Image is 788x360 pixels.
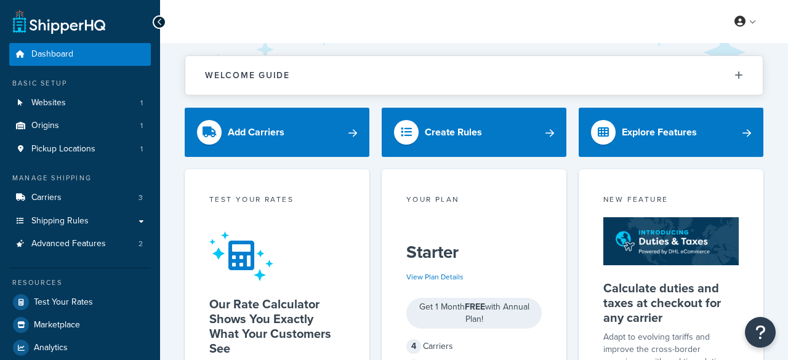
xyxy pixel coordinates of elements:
a: Pickup Locations1 [9,138,151,161]
div: Create Rules [425,124,482,141]
li: Websites [9,92,151,114]
a: Origins1 [9,114,151,137]
h2: Welcome Guide [205,71,290,80]
li: Advanced Features [9,233,151,255]
h5: Calculate duties and taxes at checkout for any carrier [603,281,739,325]
a: View Plan Details [406,271,464,282]
span: 1 [140,144,143,154]
div: Get 1 Month with Annual Plan! [406,298,542,329]
span: 4 [406,339,421,354]
a: Dashboard [9,43,151,66]
span: Shipping Rules [31,216,89,226]
div: Manage Shipping [9,173,151,183]
a: Add Carriers [185,108,369,157]
span: Carriers [31,193,62,203]
span: 3 [139,193,143,203]
span: Analytics [34,343,68,353]
div: Carriers [406,338,542,355]
div: New Feature [603,194,739,208]
div: Add Carriers [228,124,284,141]
div: Test your rates [209,194,345,208]
h5: Starter [406,242,542,262]
div: Your Plan [406,194,542,208]
li: Carriers [9,186,151,209]
button: Welcome Guide [185,56,763,95]
span: 1 [140,121,143,131]
li: Origins [9,114,151,137]
span: 2 [139,239,143,249]
strong: FREE [465,300,485,313]
span: Test Your Rates [34,297,93,308]
li: Pickup Locations [9,138,151,161]
h5: Our Rate Calculator Shows You Exactly What Your Customers See [209,297,345,356]
span: Advanced Features [31,239,106,249]
a: Shipping Rules [9,210,151,233]
a: Explore Features [579,108,763,157]
span: Marketplace [34,320,80,330]
span: Websites [31,98,66,108]
a: Marketplace [9,314,151,336]
button: Open Resource Center [745,317,776,348]
div: Explore Features [622,124,697,141]
a: Websites1 [9,92,151,114]
div: Resources [9,278,151,288]
a: Advanced Features2 [9,233,151,255]
a: Create Rules [382,108,566,157]
div: Basic Setup [9,78,151,89]
span: Origins [31,121,59,131]
span: Pickup Locations [31,144,95,154]
a: Test Your Rates [9,291,151,313]
span: 1 [140,98,143,108]
span: Dashboard [31,49,73,60]
a: Carriers3 [9,186,151,209]
a: Analytics [9,337,151,359]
